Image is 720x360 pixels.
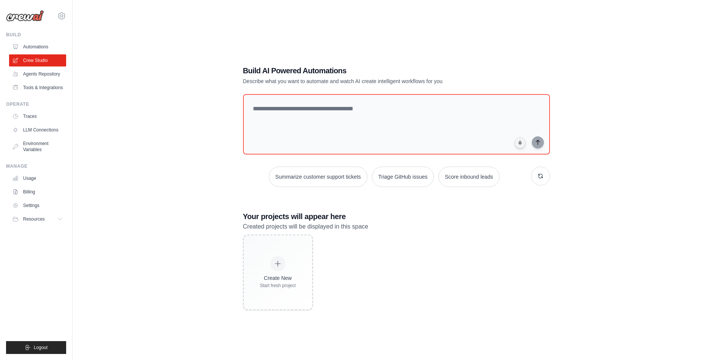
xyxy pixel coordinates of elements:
[514,137,526,148] button: Click to speak your automation idea
[243,65,497,76] h1: Build AI Powered Automations
[531,167,550,185] button: Get new suggestions
[23,216,45,222] span: Resources
[260,274,296,282] div: Create New
[9,110,66,122] a: Traces
[6,341,66,354] button: Logout
[6,10,44,22] img: Logo
[9,41,66,53] a: Automations
[260,283,296,289] div: Start fresh project
[6,101,66,107] div: Operate
[6,163,66,169] div: Manage
[243,222,550,232] p: Created projects will be displayed in this space
[269,167,367,187] button: Summarize customer support tickets
[9,54,66,66] a: Crew Studio
[9,82,66,94] a: Tools & Integrations
[243,211,550,222] h3: Your projects will appear here
[34,345,48,351] span: Logout
[372,167,434,187] button: Triage GitHub issues
[9,199,66,212] a: Settings
[9,213,66,225] button: Resources
[9,138,66,156] a: Environment Variables
[9,172,66,184] a: Usage
[9,186,66,198] a: Billing
[9,68,66,80] a: Agents Repository
[438,167,500,187] button: Score inbound leads
[6,32,66,38] div: Build
[243,77,497,85] p: Describe what you want to automate and watch AI create intelligent workflows for you
[9,124,66,136] a: LLM Connections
